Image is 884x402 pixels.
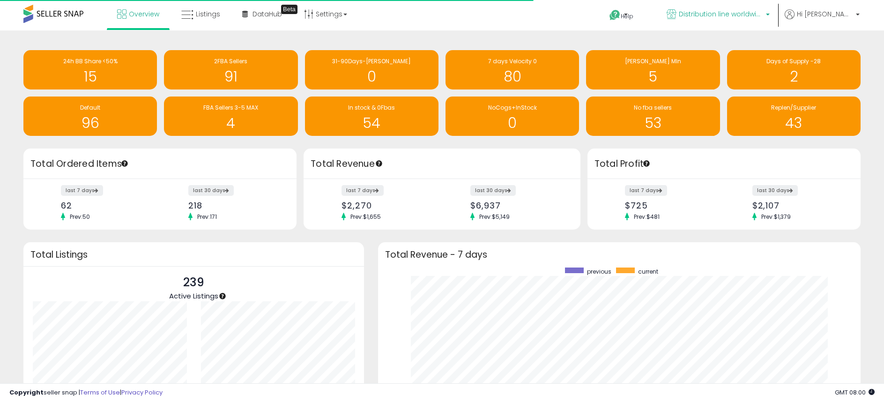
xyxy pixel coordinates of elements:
span: Prev: $5,149 [475,213,514,221]
h3: Total Revenue [311,157,573,171]
div: $2,107 [752,201,844,210]
span: Overview [129,9,159,19]
h1: 0 [450,115,574,131]
label: last 30 days [188,185,234,196]
label: last 7 days [625,185,667,196]
a: 24h BB Share <50% 15 [23,50,157,89]
span: In stock & 0Fbas [348,104,395,112]
span: Hi [PERSON_NAME] [797,9,853,19]
h3: Total Profit [594,157,854,171]
div: Tooltip anchor [375,159,383,168]
span: Prev: $481 [629,213,664,221]
a: In stock & 0Fbas 54 [305,97,438,136]
a: Days of Supply -28 2 [727,50,861,89]
span: 24h BB Share <50% [63,57,118,65]
span: Help [621,12,633,20]
div: Tooltip anchor [120,159,129,168]
a: Replen/Supplier 43 [727,97,861,136]
h1: 15 [28,69,152,84]
a: 31-90Days-[PERSON_NAME] 0 [305,50,438,89]
h3: Total Listings [30,251,357,258]
a: Help [602,2,652,30]
label: last 30 days [470,185,516,196]
span: Distribution line worldwide ([GEOGRAPHIC_DATA]) [679,9,763,19]
a: Hi [PERSON_NAME] [785,9,860,30]
label: last 7 days [61,185,103,196]
label: last 7 days [342,185,384,196]
p: 239 [169,274,218,291]
span: current [638,268,658,275]
a: NoCogs+InStock 0 [446,97,579,136]
h1: 4 [169,115,293,131]
a: 2FBA Sellers 91 [164,50,297,89]
h1: 53 [591,115,715,131]
a: No fba sellers 53 [586,97,720,136]
div: $725 [625,201,717,210]
h1: 2 [732,69,856,84]
span: 31-90Days-[PERSON_NAME] [332,57,411,65]
span: Listings [196,9,220,19]
span: Default [80,104,100,112]
a: Privacy Policy [121,388,163,397]
div: Tooltip anchor [642,159,651,168]
span: [PERSON_NAME] MIn [625,57,681,65]
h1: 43 [732,115,856,131]
span: NoCogs+InStock [488,104,537,112]
div: 62 [61,201,153,210]
h3: Total Ordered Items [30,157,290,171]
h1: 0 [310,69,434,84]
a: FBA Sellers 3-5 MAX 4 [164,97,297,136]
div: Tooltip anchor [281,5,297,14]
h1: 5 [591,69,715,84]
span: previous [587,268,611,275]
div: 218 [188,201,280,210]
div: $2,270 [342,201,435,210]
span: 2025-09-8 08:00 GMT [835,388,875,397]
span: Days of Supply -28 [766,57,821,65]
h3: Total Revenue - 7 days [385,251,854,258]
i: Get Help [609,9,621,21]
span: Prev: $1,655 [346,213,386,221]
a: Terms of Use [80,388,120,397]
span: FBA Sellers 3-5 MAX [203,104,258,112]
span: Active Listings [169,291,218,301]
h1: 54 [310,115,434,131]
label: last 30 days [752,185,798,196]
a: [PERSON_NAME] MIn 5 [586,50,720,89]
div: Tooltip anchor [218,292,227,300]
h1: 80 [450,69,574,84]
a: 7 days Velocity 0 80 [446,50,579,89]
span: Prev: 50 [65,213,95,221]
span: 2FBA Sellers [214,57,247,65]
span: DataHub [253,9,282,19]
h1: 91 [169,69,293,84]
span: Replen/Supplier [771,104,816,112]
span: No fba sellers [634,104,672,112]
span: 7 days Velocity 0 [488,57,537,65]
span: Prev: $1,379 [757,213,795,221]
a: Default 96 [23,97,157,136]
div: $6,937 [470,201,564,210]
strong: Copyright [9,388,44,397]
div: seller snap | | [9,388,163,397]
h1: 96 [28,115,152,131]
span: Prev: 171 [193,213,222,221]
